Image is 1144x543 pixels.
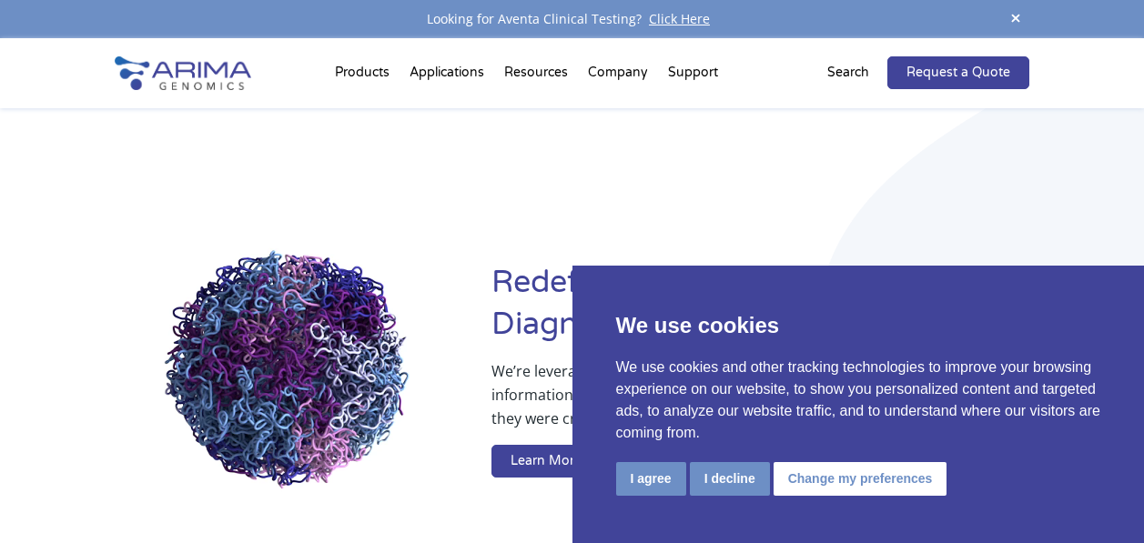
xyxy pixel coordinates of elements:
p: We use cookies and other tracking technologies to improve your browsing experience on our website... [616,357,1101,444]
a: Request a Quote [887,56,1029,89]
p: We use cookies [616,309,1101,342]
div: Looking for Aventa Clinical Testing? [115,7,1030,31]
p: We’re leveraging whole-genome sequence and structure information to ensure breakthrough therapies... [491,359,957,445]
h1: Redefining [MEDICAL_DATA] Diagnostics [491,262,1029,359]
a: Click Here [642,10,717,27]
a: Learn More [491,445,601,478]
button: I decline [690,462,770,496]
button: Change my preferences [774,462,947,496]
p: Search [827,61,869,85]
button: I agree [616,462,686,496]
img: Arima-Genomics-logo [115,56,251,90]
